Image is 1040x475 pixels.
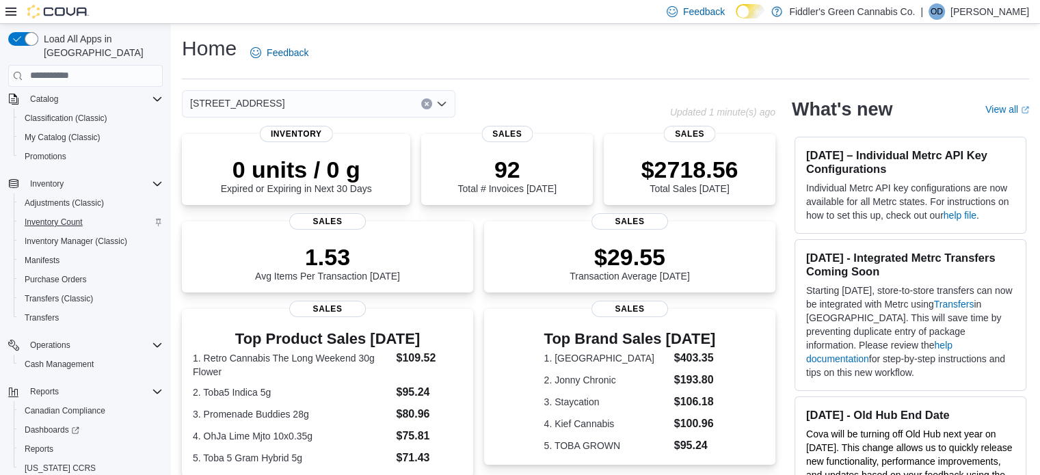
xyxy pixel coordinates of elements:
[25,255,59,266] span: Manifests
[664,126,715,142] span: Sales
[19,129,163,146] span: My Catalog (Classic)
[25,463,96,474] span: [US_STATE] CCRS
[30,178,64,189] span: Inventory
[19,422,163,438] span: Dashboards
[3,336,168,355] button: Operations
[19,271,92,288] a: Purchase Orders
[19,214,163,230] span: Inventory Count
[25,217,83,228] span: Inventory Count
[641,156,738,183] p: $2718.56
[806,408,1015,422] h3: [DATE] - Old Hub End Date
[221,156,372,183] p: 0 units / 0 g
[14,355,168,374] button: Cash Management
[789,3,915,20] p: Fiddler's Green Cannabis Co.
[3,174,168,193] button: Inventory
[25,91,64,107] button: Catalog
[19,403,163,419] span: Canadian Compliance
[481,126,533,142] span: Sales
[193,351,390,379] dt: 1. Retro Cannabis The Long Weekend 30g Flower
[19,233,133,249] a: Inventory Manager (Classic)
[193,451,390,465] dt: 5. Toba 5 Gram Hybrid 5g
[190,95,284,111] span: [STREET_ADDRESS]
[544,439,669,452] dt: 5. TOBA GROWN
[193,331,462,347] h3: Top Product Sales [DATE]
[396,406,462,422] dd: $80.96
[19,310,64,326] a: Transfers
[193,407,390,421] dt: 3. Promenade Buddies 28g
[25,132,101,143] span: My Catalog (Classic)
[25,293,93,304] span: Transfers (Classic)
[19,129,106,146] a: My Catalog (Classic)
[674,350,716,366] dd: $403.35
[544,395,669,409] dt: 3. Staycation
[14,401,168,420] button: Canadian Compliance
[806,251,1015,278] h3: [DATE] - Integrated Metrc Transfers Coming Soon
[19,252,65,269] a: Manifests
[289,213,366,230] span: Sales
[14,193,168,213] button: Adjustments (Classic)
[25,236,127,247] span: Inventory Manager (Classic)
[25,176,69,192] button: Inventory
[19,441,163,457] span: Reports
[19,214,88,230] a: Inventory Count
[19,148,72,165] a: Promotions
[670,107,775,118] p: Updated 1 minute(s) ago
[25,337,163,353] span: Operations
[19,441,59,457] a: Reports
[260,126,333,142] span: Inventory
[289,301,366,317] span: Sales
[19,356,163,372] span: Cash Management
[14,439,168,459] button: Reports
[544,373,669,387] dt: 2. Jonny Chronic
[806,340,952,364] a: help documentation
[457,156,556,183] p: 92
[19,233,163,249] span: Inventory Manager (Classic)
[182,35,237,62] h1: Home
[591,301,668,317] span: Sales
[14,420,168,439] a: Dashboards
[14,308,168,327] button: Transfers
[25,176,163,192] span: Inventory
[544,331,716,347] h3: Top Brand Sales [DATE]
[25,312,59,323] span: Transfers
[674,394,716,410] dd: $106.18
[931,3,943,20] span: OD
[19,195,163,211] span: Adjustments (Classic)
[19,110,113,126] a: Classification (Classic)
[736,18,736,19] span: Dark Mode
[193,429,390,443] dt: 4. OhJa Lime Mjto 10x0.35g
[674,437,716,454] dd: $95.24
[267,46,308,59] span: Feedback
[396,350,462,366] dd: $109.52
[920,3,923,20] p: |
[14,232,168,251] button: Inventory Manager (Classic)
[806,181,1015,222] p: Individual Metrc API key configurations are now available for all Metrc states. For instructions ...
[944,210,976,221] a: help file
[950,3,1029,20] p: [PERSON_NAME]
[934,299,974,310] a: Transfers
[25,383,163,400] span: Reports
[792,98,892,120] h2: What's new
[396,384,462,401] dd: $95.24
[193,385,390,399] dt: 2. Toba5 Indica 5g
[30,386,59,397] span: Reports
[19,195,109,211] a: Adjustments (Classic)
[544,417,669,431] dt: 4. Kief Cannabis
[544,351,669,365] dt: 1. [GEOGRAPHIC_DATA]
[14,270,168,289] button: Purchase Orders
[25,274,87,285] span: Purchase Orders
[736,4,764,18] input: Dark Mode
[25,444,53,454] span: Reports
[457,156,556,194] div: Total # Invoices [DATE]
[19,290,163,307] span: Transfers (Classic)
[985,104,1029,115] a: View allExternal link
[255,243,400,282] div: Avg Items Per Transaction [DATE]
[25,405,105,416] span: Canadian Compliance
[25,383,64,400] button: Reports
[14,109,168,128] button: Classification (Classic)
[19,290,98,307] a: Transfers (Classic)
[25,424,79,435] span: Dashboards
[3,90,168,109] button: Catalog
[19,148,163,165] span: Promotions
[14,213,168,232] button: Inventory Count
